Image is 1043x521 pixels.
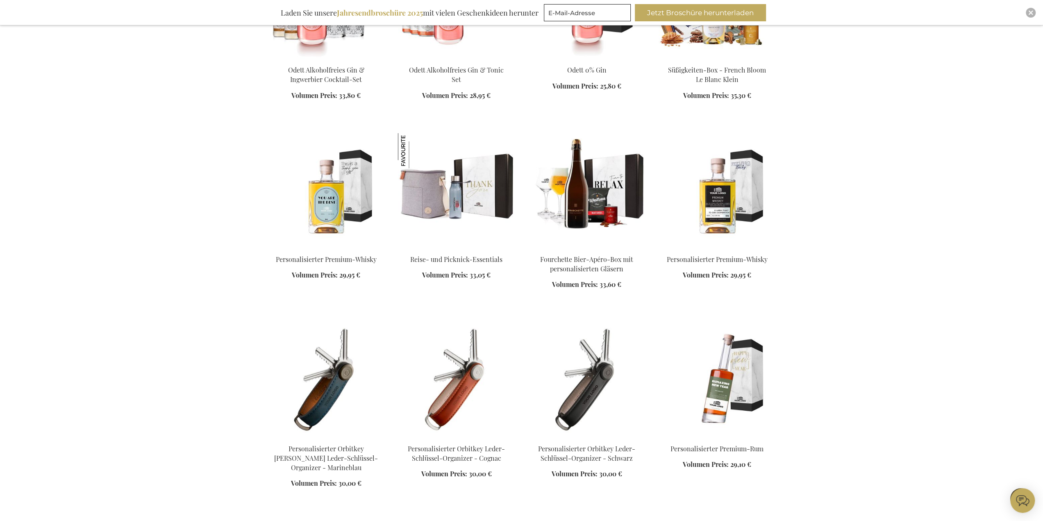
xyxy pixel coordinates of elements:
form: marketing offers and promotions [544,4,633,24]
span: 33,60 € [600,280,621,289]
a: Personalisierter Orbitkey Leder-Schlüssel-Organizer - Cognac [408,444,505,462]
span: 33,80 € [339,91,361,100]
a: Volumen Preis: 29,95 € [683,271,751,280]
span: Volumen Preis: [422,91,468,100]
a: Personalisierter Orbitkey Leder-Schlüssel-Organizer - Schwarz [538,444,635,462]
a: Odett Non-Alcoholic Gin & Tonic Set [398,55,515,63]
img: Personalised Premium Whiskey [659,133,776,248]
img: Personalised Orbitkey Leather Key Organiser - Black [528,323,645,437]
span: 29,95 € [339,271,360,279]
span: 33,05 € [470,271,491,279]
a: Personalised Orbitkey Leather Key Organiser - Black [528,434,645,442]
a: Personalisierter Premium-Whisky [667,255,768,264]
div: Laden Sie unsere mit vielen Geschenkideen herunter [277,4,542,21]
a: Volumen Preis: 25,80 € [552,82,621,91]
span: Volumen Preis: [552,469,598,478]
img: Reise- und Picknick-Essentials [398,133,433,168]
a: Odett 0% Gin [528,55,645,63]
span: Volumen Preis: [292,271,338,279]
a: Personalised Premium Whiskey [659,245,776,253]
a: Reise- und Picknick-Essentials [410,255,502,264]
a: Volumen Preis: 33,05 € [422,271,491,280]
img: Close [1028,10,1033,15]
span: 30,00 € [469,469,492,478]
a: Sweet Treats Box - French Bloom Le Blanc Small [659,55,776,63]
span: 30,00 € [339,479,361,487]
span: 30,00 € [599,469,622,478]
a: Odett Alkoholfreies Gin & Tonic Set [409,66,504,84]
a: Volumen Preis: 30,00 € [291,479,361,488]
span: 25,80 € [600,82,621,90]
img: Fourchette Beer Apéro Box With Personalised Glasses [528,133,645,248]
span: 28,95 € [470,91,491,100]
span: Volumen Preis: [683,460,729,469]
span: 29,95 € [730,271,751,279]
span: 29,10 € [730,460,751,469]
b: Jahresendbroschüre 2025 [337,8,423,18]
img: Personalised Orbitkey Leather Key Organiser - Cognac [398,323,515,437]
span: Volumen Preis: [422,271,468,279]
a: Volumen Preis: 35,30 € [683,91,751,100]
a: Volumen Preis: 33,60 € [552,280,621,289]
img: Travel & Picknick Essentials [398,133,515,248]
a: Volumen Preis: 30,00 € [552,469,622,479]
a: Süßigkeiten-Box - French Bloom Le Blanc Klein [668,66,766,84]
a: Volumen Preis: 33,80 € [291,91,361,100]
a: Personalisierter Premium-Rum [670,444,764,453]
a: Personalised Orbitkey Leather Key Organiser - Cognac [398,434,515,442]
span: Volumen Preis: [683,271,729,279]
span: Volumen Preis: [291,91,337,100]
button: Jetzt Broschüre herunterladen [635,4,766,21]
a: Fourchette Beer Apéro Box With Personalised Glasses [528,245,645,253]
span: Volumen Preis: [552,82,598,90]
a: Personalisierter Premium-Whisky [276,255,377,264]
a: Personalisierter Orbitkey [PERSON_NAME] Leder-Schlüssel-Organizer - Marineblau [274,444,378,472]
a: Odett Alkoholfreies Gin & Ingwerbier Cocktail-Set [288,66,364,84]
span: Volumen Preis: [552,280,598,289]
a: Odett 0% Gin [567,66,607,74]
a: Fourchette Bier-Apéro-Box mit personalisierten Gläsern [540,255,633,273]
a: Personalised Premium Rum [659,434,776,442]
img: Personalised Premium Whisky [268,133,385,248]
img: Personalised Orbitkey Crazy Horse Leather Key Organiser - Navy [268,323,385,437]
span: Volumen Preis: [683,91,729,100]
a: Odett Non-Alcoholic Gin & Ginger Beer Set [268,55,385,63]
div: Close [1026,8,1036,18]
a: Travel & Picknick Essentials Reise- und Picknick-Essentials [398,245,515,253]
span: 35,30 € [731,91,751,100]
span: Volumen Preis: [421,469,467,478]
a: Volumen Preis: 28,95 € [422,91,491,100]
a: Volumen Preis: 29,95 € [292,271,360,280]
img: Personalised Premium Rum [659,323,776,437]
a: Personalised Orbitkey Crazy Horse Leather Key Organiser - Navy [268,434,385,442]
input: E-Mail-Adresse [544,4,631,21]
a: Volumen Preis: 29,10 € [683,460,751,469]
span: Volumen Preis: [291,479,337,487]
iframe: belco-activator-frame [1010,488,1035,513]
a: Personalised Premium Whisky [268,245,385,253]
a: Volumen Preis: 30,00 € [421,469,492,479]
